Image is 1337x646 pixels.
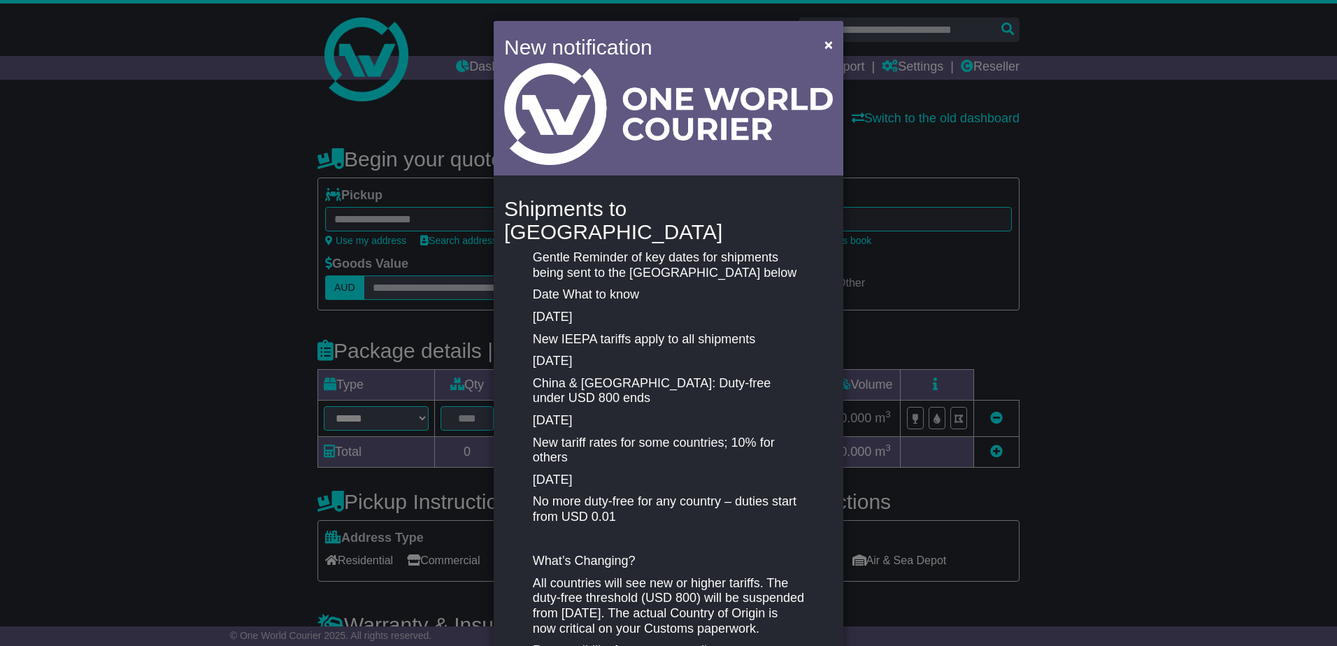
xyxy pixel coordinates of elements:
[817,30,840,59] button: Close
[533,376,804,406] p: China & [GEOGRAPHIC_DATA]: Duty-free under USD 800 ends
[533,576,804,636] p: All countries will see new or higher tariffs. The duty-free threshold (USD 800) will be suspended...
[504,197,833,243] h4: Shipments to [GEOGRAPHIC_DATA]
[824,36,833,52] span: ×
[533,554,804,569] p: What’s Changing?
[504,31,804,63] h4: New notification
[533,250,804,280] p: Gentle Reminder of key dates for shipments being sent to the [GEOGRAPHIC_DATA] below
[504,63,833,165] img: Light
[533,332,804,347] p: New IEEPA tariffs apply to all shipments
[533,436,804,466] p: New tariff rates for some countries; 10% for others
[533,494,804,524] p: No more duty-free for any country – duties start from USD 0.01
[533,310,804,325] p: [DATE]
[533,354,804,369] p: [DATE]
[533,413,804,429] p: [DATE]
[533,287,804,303] p: Date What to know
[533,473,804,488] p: [DATE]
